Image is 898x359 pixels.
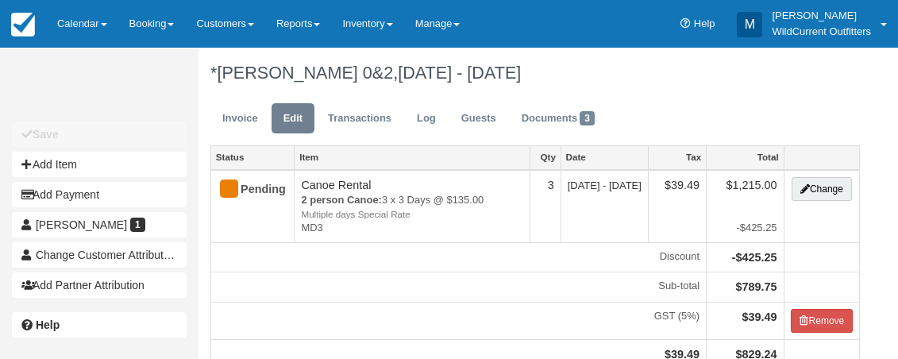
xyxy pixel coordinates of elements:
em: GST (5%) [218,309,700,324]
strong: $39.49 [742,311,777,323]
button: Change Customer Attribution [12,242,187,268]
p: WildCurrent Outfitters [772,24,871,40]
span: Change Customer Attribution [36,249,179,261]
h1: *[PERSON_NAME] 0&2, [210,64,860,83]
span: [DATE] - [DATE] [398,63,521,83]
b: Save [33,128,59,141]
button: Remove [791,309,854,333]
b: Help [36,318,60,331]
strong: -$425.25 [732,251,777,264]
button: Add Payment [12,182,187,207]
a: Log [405,103,448,134]
button: Change [792,177,852,201]
a: Invoice [210,103,270,134]
i: Help [680,19,691,29]
button: Add Item [12,152,187,177]
strong: 2 person Canoe [301,194,382,206]
span: [DATE] - [DATE] [568,179,642,191]
a: Help [12,312,187,338]
em: Multiple days Special Rate [301,208,523,222]
a: Date [561,146,648,168]
a: Transactions [316,103,403,134]
a: Qty [530,146,561,168]
td: $1,215.00 [707,170,784,243]
a: Documents3 [510,103,607,134]
a: [PERSON_NAME] 1 [12,212,187,237]
em: Discount [218,249,700,264]
div: M [737,12,762,37]
em: -$425.25 [713,221,777,236]
em: MD3 [301,221,523,236]
a: Item [295,146,530,168]
a: Tax [649,146,706,168]
span: 1 [130,218,145,232]
a: Total [707,146,783,168]
button: Save [12,122,187,147]
a: Edit [272,103,314,134]
p: [PERSON_NAME] [772,8,871,24]
td: $39.49 [648,170,706,243]
button: Add Partner Attribution [12,272,187,298]
span: 3 [580,111,595,125]
td: 3 [530,170,561,243]
span: Help [694,17,715,29]
img: checkfront-main-nav-mini-logo.png [11,13,35,37]
a: Status [211,146,294,168]
strong: $789.75 [736,280,777,293]
em: Sub-total [218,279,700,294]
em: 3 x 3 Days @ $135.00 [301,193,523,221]
div: Pending [218,177,274,203]
a: Guests [449,103,508,134]
span: [PERSON_NAME] [36,218,127,231]
td: Canoe Rental [295,170,530,243]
